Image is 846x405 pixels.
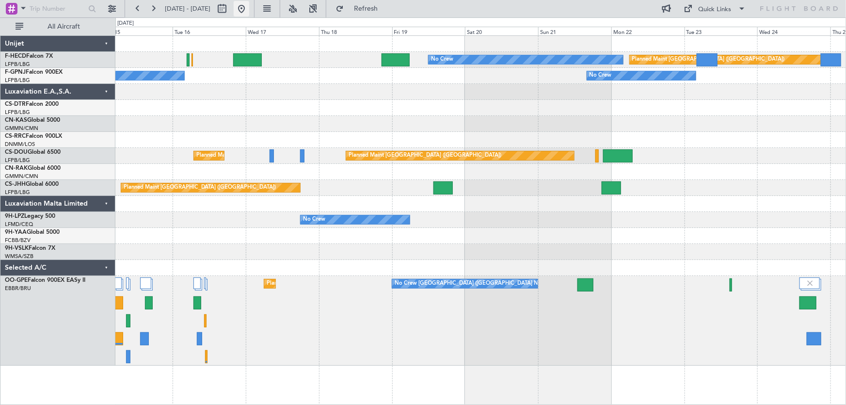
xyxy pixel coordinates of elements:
a: LFMD/CEQ [5,221,33,228]
span: CS-JHH [5,181,26,187]
div: Tue 16 [173,27,246,35]
div: No Crew [431,52,453,67]
a: 9H-LPZLegacy 500 [5,213,55,219]
span: CS-RRC [5,133,26,139]
button: All Aircraft [11,19,105,34]
span: 9H-YAA [5,229,27,235]
a: CS-DOUGlobal 6500 [5,149,61,155]
a: EBBR/BRU [5,285,31,292]
button: Refresh [331,1,389,16]
span: CS-DOU [5,149,28,155]
span: CS-DTR [5,101,26,107]
div: Planned Maint [GEOGRAPHIC_DATA] ([GEOGRAPHIC_DATA] National) [267,276,442,291]
span: CN-KAS [5,117,27,123]
div: Sat 20 [465,27,538,35]
div: Thu 18 [319,27,392,35]
a: CS-JHHGlobal 6000 [5,181,59,187]
div: Planned Maint [GEOGRAPHIC_DATA] ([GEOGRAPHIC_DATA]) [124,180,276,195]
a: 9H-VSLKFalcon 7X [5,245,55,251]
a: GMMN/CMN [5,125,38,132]
span: F-GPNJ [5,69,26,75]
div: Wed 17 [246,27,319,35]
a: CN-KASGlobal 5000 [5,117,60,123]
a: LFPB/LBG [5,61,30,68]
div: Planned Maint [GEOGRAPHIC_DATA] ([GEOGRAPHIC_DATA]) [349,148,501,163]
a: WMSA/SZB [5,253,33,260]
a: GMMN/CMN [5,173,38,180]
a: LFPB/LBG [5,109,30,116]
a: OO-GPEFalcon 900EX EASy II [5,277,85,283]
span: Refresh [346,5,386,12]
span: 9H-LPZ [5,213,24,219]
div: Mon 22 [611,27,685,35]
div: Sun 21 [538,27,611,35]
a: LFPB/LBG [5,157,30,164]
span: CN-RAK [5,165,28,171]
a: CS-DTRFalcon 2000 [5,101,59,107]
div: Tue 23 [685,27,758,35]
div: Planned Maint [GEOGRAPHIC_DATA] ([GEOGRAPHIC_DATA]) [632,52,785,67]
div: Planned Maint [GEOGRAPHIC_DATA] ([GEOGRAPHIC_DATA]) [196,148,349,163]
div: Fri 19 [392,27,465,35]
div: Mon 15 [100,27,173,35]
a: CN-RAKGlobal 6000 [5,165,61,171]
a: DNMM/LOS [5,141,35,148]
span: [DATE] - [DATE] [165,4,210,13]
span: OO-GPE [5,277,28,283]
a: CS-RRCFalcon 900LX [5,133,62,139]
a: FCBB/BZV [5,237,31,244]
a: LFPB/LBG [5,77,30,84]
a: 9H-YAAGlobal 5000 [5,229,60,235]
span: F-HECD [5,53,26,59]
button: Quick Links [679,1,751,16]
span: All Aircraft [25,23,102,30]
div: No Crew [GEOGRAPHIC_DATA] ([GEOGRAPHIC_DATA] National) [395,276,557,291]
div: [DATE] [117,19,134,28]
a: LFPB/LBG [5,189,30,196]
img: gray-close.svg [806,279,814,288]
div: No Crew [590,68,612,83]
a: F-HECDFalcon 7X [5,53,53,59]
input: Trip Number [30,1,85,16]
span: 9H-VSLK [5,245,29,251]
div: No Crew [303,212,325,227]
a: F-GPNJFalcon 900EX [5,69,63,75]
div: Quick Links [699,5,732,15]
div: Wed 24 [757,27,830,35]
